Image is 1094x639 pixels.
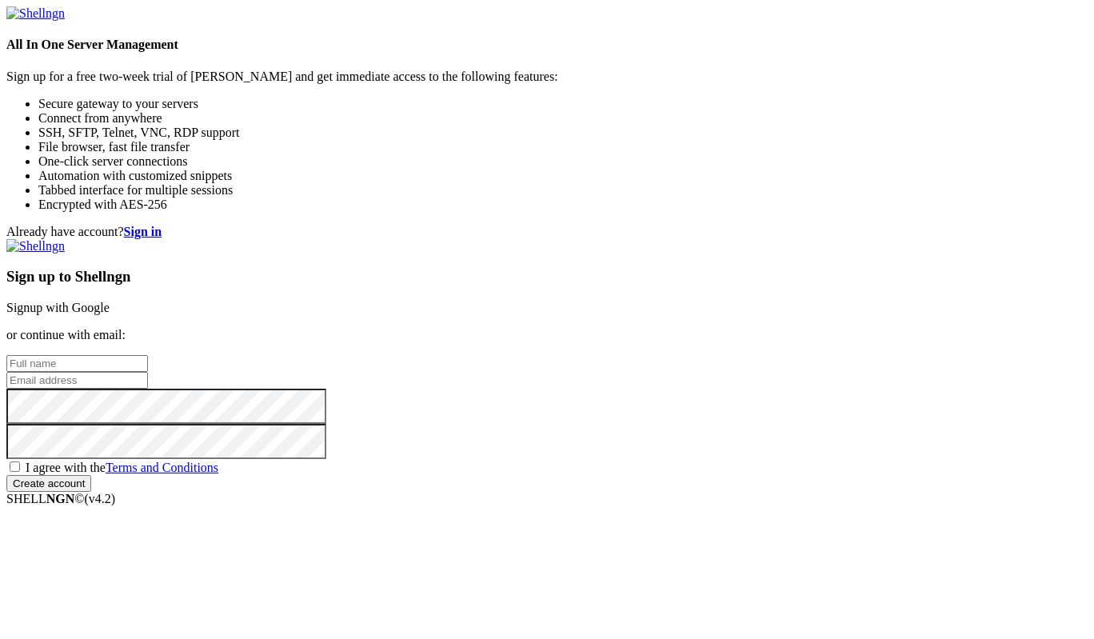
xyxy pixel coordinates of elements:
[10,461,20,472] input: I agree with theTerms and Conditions
[85,492,116,505] span: 4.2.0
[38,111,1088,126] li: Connect from anywhere
[46,492,75,505] b: NGN
[38,169,1088,183] li: Automation with customized snippets
[6,328,1088,342] p: or continue with email:
[6,301,110,314] a: Signup with Google
[38,126,1088,140] li: SSH, SFTP, Telnet, VNC, RDP support
[6,225,1088,239] div: Already have account?
[38,198,1088,212] li: Encrypted with AES-256
[6,268,1088,286] h3: Sign up to Shellngn
[6,38,1088,52] h4: All In One Server Management
[38,140,1088,154] li: File browser, fast file transfer
[6,372,148,389] input: Email address
[6,492,115,505] span: SHELL ©
[26,461,218,474] span: I agree with the
[38,154,1088,169] li: One-click server connections
[124,225,162,238] a: Sign in
[38,97,1088,111] li: Secure gateway to your servers
[6,6,65,21] img: Shellngn
[6,239,65,254] img: Shellngn
[6,70,1088,84] p: Sign up for a free two-week trial of [PERSON_NAME] and get immediate access to the following feat...
[106,461,218,474] a: Terms and Conditions
[38,183,1088,198] li: Tabbed interface for multiple sessions
[6,475,91,492] input: Create account
[6,355,148,372] input: Full name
